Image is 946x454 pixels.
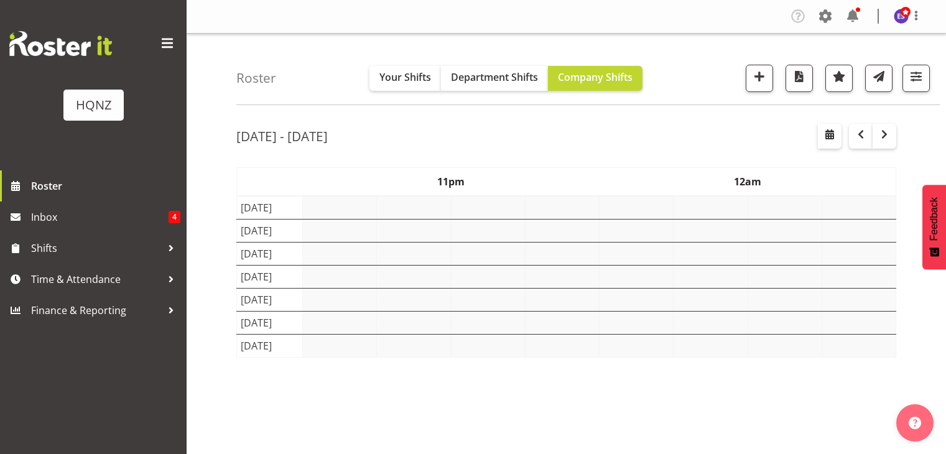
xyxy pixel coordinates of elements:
[369,66,441,91] button: Your Shifts
[31,239,162,257] span: Shifts
[236,71,276,85] h4: Roster
[236,128,328,144] h2: [DATE] - [DATE]
[9,31,112,56] img: Rosterit website logo
[600,167,896,196] th: 12am
[909,417,921,429] img: help-xxl-2.png
[76,96,111,114] div: HQNZ
[548,66,642,91] button: Company Shifts
[379,70,431,84] span: Your Shifts
[31,270,162,289] span: Time & Attendance
[746,65,773,92] button: Add a new shift
[237,265,303,288] td: [DATE]
[786,65,813,92] button: Download a PDF of the roster according to the set date range.
[929,197,940,241] span: Feedback
[237,196,303,220] td: [DATE]
[894,9,909,24] img: elise-sabin5568.jpg
[237,219,303,242] td: [DATE]
[441,66,548,91] button: Department Shifts
[31,177,180,195] span: Roster
[237,288,303,311] td: [DATE]
[922,185,946,269] button: Feedback - Show survey
[825,65,853,92] button: Highlight an important date within the roster.
[902,65,930,92] button: Filter Shifts
[303,167,600,196] th: 11pm
[237,311,303,334] td: [DATE]
[237,242,303,265] td: [DATE]
[451,70,538,84] span: Department Shifts
[31,301,162,320] span: Finance & Reporting
[865,65,893,92] button: Send a list of all shifts for the selected filtered period to all rostered employees.
[558,70,633,84] span: Company Shifts
[237,334,303,357] td: [DATE]
[169,211,180,223] span: 4
[31,208,169,226] span: Inbox
[818,124,842,149] button: Select a specific date within the roster.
